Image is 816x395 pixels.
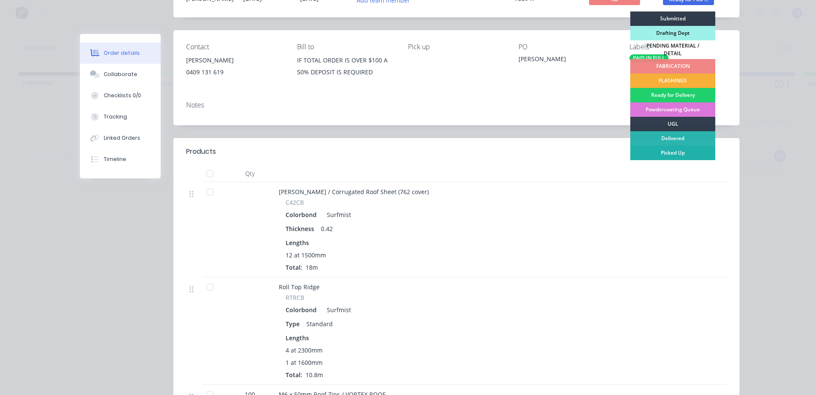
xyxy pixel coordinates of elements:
[186,66,283,78] div: 0409 131 619
[286,371,302,379] span: Total:
[286,263,302,271] span: Total:
[286,318,303,330] div: Type
[286,198,304,207] span: C42CB
[286,209,320,221] div: Colorbond
[80,106,161,127] button: Tracking
[630,88,715,102] div: Ready for Delivery
[286,223,317,235] div: Thickness
[317,223,336,235] div: 0.42
[104,71,137,78] div: Collaborate
[104,113,127,121] div: Tracking
[630,117,715,131] div: UGL
[286,251,326,260] span: 12 at 1500mm
[224,165,275,182] div: Qty
[297,43,394,51] div: Bill to
[630,11,715,26] div: Submitted
[104,134,140,142] div: Linked Orders
[630,59,715,73] div: FABRICATION
[297,54,394,82] div: IF TOTAL ORDER IS OVER $100 A 50% DEPOSIT IS REQUIRED
[186,54,283,82] div: [PERSON_NAME]0409 131 619
[186,54,283,66] div: [PERSON_NAME]
[297,54,394,78] div: IF TOTAL ORDER IS OVER $100 A 50% DEPOSIT IS REQUIRED
[518,43,616,51] div: PO
[630,131,715,146] div: Delivered
[80,85,161,106] button: Checklists 0/0
[323,304,351,316] div: Surfmist
[104,92,141,99] div: Checklists 0/0
[630,146,715,160] div: Picked Up
[302,263,321,271] span: 18m
[630,102,715,117] div: Powdercoating Queue
[80,149,161,170] button: Timeline
[518,54,616,66] div: [PERSON_NAME]
[286,358,323,367] span: 1 at 1600mm
[630,26,715,40] div: Drafting Dept
[186,43,283,51] div: Contact
[323,209,351,221] div: Surfmist
[286,333,309,342] span: Lengths
[80,64,161,85] button: Collaborate
[279,188,429,196] span: [PERSON_NAME] / Corrugated Roof Sheet (762 cover)
[286,304,320,316] div: Colorbond
[408,43,505,51] div: Pick up
[286,238,309,247] span: Lengths
[186,101,727,109] div: Notes
[104,155,126,163] div: Timeline
[303,318,336,330] div: Standard
[630,40,715,59] div: PENDING MATERIAL / DETAIL
[279,283,320,291] span: Roll Top Ridge
[629,54,669,62] div: PAID IN FULL
[80,42,161,64] button: Order details
[104,49,140,57] div: Order details
[80,127,161,149] button: Linked Orders
[630,73,715,88] div: FLASHINGS
[302,371,326,379] span: 10.8m
[286,293,304,302] span: RTRCB
[286,346,323,355] span: 4 at 2300mm
[629,43,727,51] div: Labels
[186,147,216,157] div: Products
